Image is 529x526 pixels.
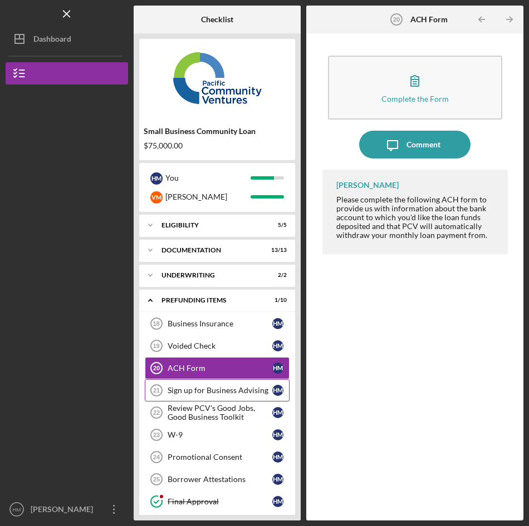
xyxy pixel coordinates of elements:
tspan: 20 [153,365,160,371]
div: $75,000.00 [144,141,291,150]
tspan: 25 [153,476,160,483]
div: [PERSON_NAME] [28,498,100,523]
div: 5 / 5 [267,222,287,229]
tspan: 22 [153,409,160,416]
button: Complete the Form [328,56,502,120]
a: Final ApprovalHM [145,490,290,513]
div: You [165,168,251,187]
div: H M [272,429,283,440]
a: 18Business InsuranceHM [145,312,290,335]
div: Voided Check [168,341,272,350]
div: Complete the Form [381,95,449,103]
div: Comment [406,131,440,158]
text: HM [13,507,21,513]
div: Prefunding Items [161,297,259,304]
div: [PERSON_NAME] [336,181,399,190]
div: V M [150,191,163,204]
div: [PERSON_NAME] [165,187,251,206]
div: H M [150,172,163,185]
div: Documentation [161,247,259,254]
tspan: 19 [153,343,159,349]
a: 23W-9HM [145,424,290,446]
div: H M [272,385,283,396]
div: H M [272,496,283,507]
button: HM[PERSON_NAME] [6,498,128,520]
button: Dashboard [6,28,128,50]
tspan: 20 [393,16,399,23]
div: ACH Form [168,364,272,373]
b: ACH Form [410,15,448,24]
div: H M [272,340,283,351]
a: 19Voided CheckHM [145,335,290,357]
div: Borrower Attestations [168,475,272,484]
a: 20ACH FormHM [145,357,290,379]
a: 24Promotional ConsentHM [145,446,290,468]
div: Small Business Community Loan [144,127,291,136]
div: Underwriting [161,272,259,279]
div: H M [272,474,283,485]
button: Comment [359,131,471,158]
div: 2 / 2 [267,272,287,279]
a: 22Review PCV's Good Jobs, Good Business ToolkitHM [145,401,290,424]
div: Final Approval [168,497,272,506]
div: Sign up for Business Advising [168,386,272,395]
img: Product logo [139,44,295,111]
b: Checklist [201,15,233,24]
tspan: 21 [153,387,160,394]
div: Promotional Consent [168,453,272,462]
tspan: 18 [153,320,159,327]
div: Eligibility [161,222,259,229]
div: H M [272,363,283,374]
div: Review PCV's Good Jobs, Good Business Toolkit [168,404,272,421]
div: W-9 [168,430,272,439]
a: 25Borrower AttestationsHM [145,468,290,490]
div: H M [272,451,283,463]
div: Please complete the following ACH form to provide us with information about the bank account to w... [336,195,497,240]
div: Business Insurance [168,319,272,328]
div: H M [272,318,283,329]
a: 21Sign up for Business AdvisingHM [145,379,290,401]
div: 1 / 10 [267,297,287,304]
tspan: 23 [153,431,160,438]
div: Dashboard [33,28,71,53]
tspan: 24 [153,454,160,460]
div: 13 / 13 [267,247,287,254]
div: H M [272,407,283,418]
